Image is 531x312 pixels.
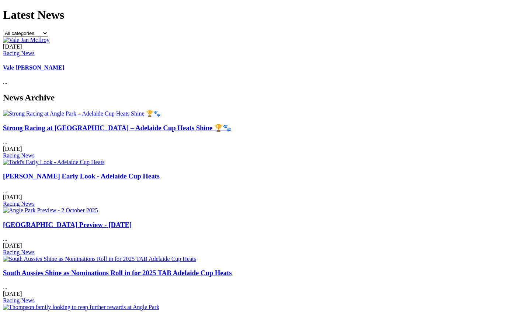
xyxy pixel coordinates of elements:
[3,221,132,228] a: [GEOGRAPHIC_DATA] Preview - [DATE]
[3,194,22,200] span: [DATE]
[3,221,528,256] div: ...
[3,269,528,304] div: ...
[3,146,22,152] span: [DATE]
[3,269,232,277] a: South Aussies Shine as Nominations Roll in for 2025 TAB Adelaide Cup Heats
[3,110,161,117] img: Strong Racing at Angle Park – Adelaide Cup Heats Shine 🏆🐾
[3,159,104,166] img: Todd's Early Look - Adelaide Cup Heats
[3,152,35,159] a: Racing News
[3,64,64,71] a: Vale [PERSON_NAME]
[3,304,159,311] img: Thompson family looking to reap further rewards at Angle Park
[3,8,528,22] h1: Latest News
[3,291,22,297] span: [DATE]
[3,172,528,207] div: ...
[3,124,231,132] a: Strong Racing at [GEOGRAPHIC_DATA] – Adelaide Cup Heats Shine 🏆🐾
[3,124,528,159] div: ...
[3,201,35,207] a: Racing News
[3,37,49,43] img: Vale Jan McIlroy
[3,256,196,262] img: South Aussies Shine as Nominations Roll in for 2025 TAB Adelaide Cup Heats
[3,242,22,249] span: [DATE]
[3,207,98,214] img: Angle Park Preview - 2 October 2025
[3,93,528,103] h2: News Archive
[3,172,160,180] a: [PERSON_NAME] Early Look - Adelaide Cup Heats
[3,50,35,56] a: Racing News
[3,43,528,86] div: ...
[3,43,22,50] span: [DATE]
[3,297,35,304] a: Racing News
[3,249,35,255] a: Racing News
